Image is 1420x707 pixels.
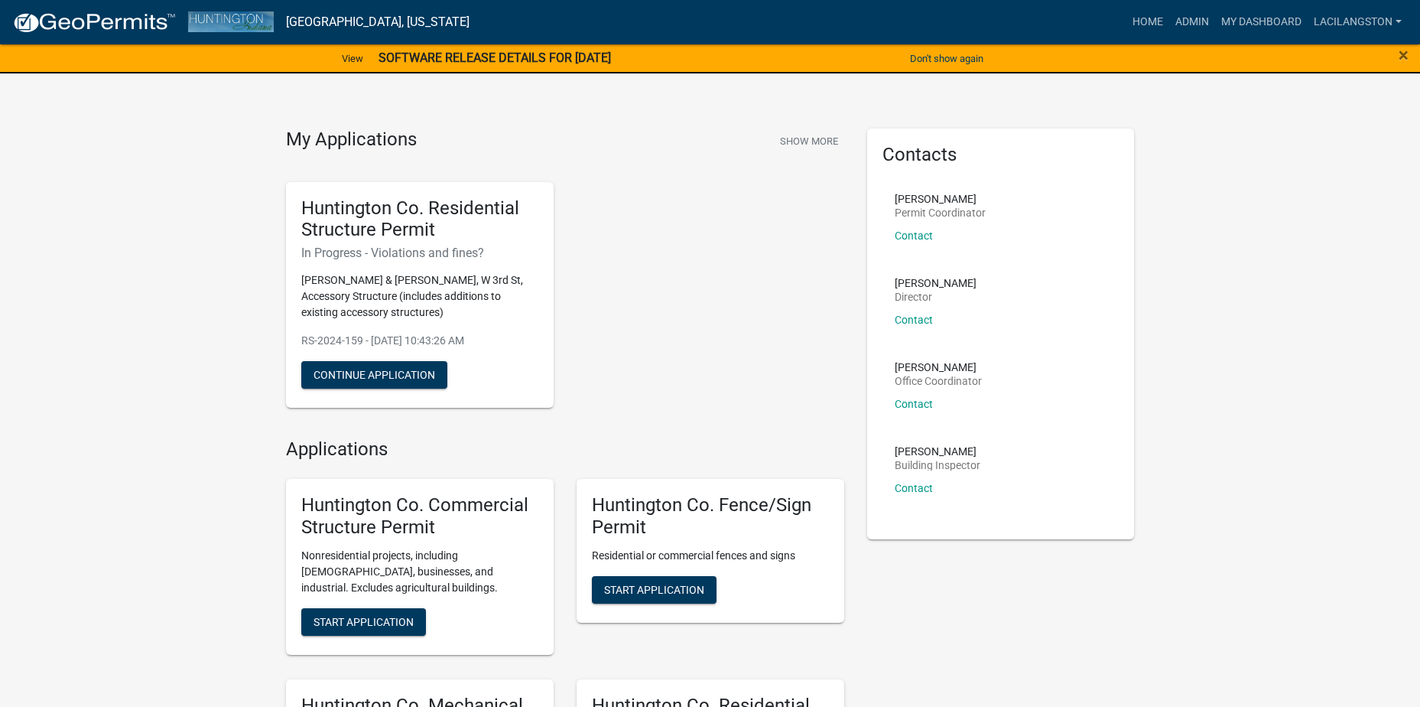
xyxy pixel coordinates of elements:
span: × [1399,44,1409,66]
a: Admin [1169,8,1215,37]
a: Contact [895,230,933,242]
p: Director [895,292,976,302]
p: Office Coordinator [895,376,982,386]
a: LaciLangston [1308,8,1408,37]
button: Close [1399,46,1409,64]
h5: Contacts [882,144,1119,166]
a: Contact [895,314,933,326]
span: Start Application [604,583,704,595]
a: [GEOGRAPHIC_DATA], [US_STATE] [286,9,470,35]
p: [PERSON_NAME] [895,278,976,288]
a: My Dashboard [1215,8,1308,37]
p: [PERSON_NAME] [895,446,980,457]
p: RS-2024-159 - [DATE] 10:43:26 AM [301,333,538,349]
button: Continue Application [301,361,447,389]
p: Building Inspector [895,460,980,471]
h5: Huntington Co. Residential Structure Permit [301,197,538,242]
p: Residential or commercial fences and signs [592,548,829,564]
a: View [336,46,369,71]
img: Huntington County, Indiana [188,11,274,32]
span: Start Application [314,615,414,627]
p: [PERSON_NAME] & [PERSON_NAME], W 3rd St, Accessory Structure (includes additions to existing acce... [301,272,538,321]
h5: Huntington Co. Fence/Sign Permit [592,494,829,539]
a: Home [1126,8,1169,37]
h6: In Progress - Violations and fines? [301,246,538,260]
p: Nonresidential projects, including [DEMOGRAPHIC_DATA], businesses, and industrial. Excludes agric... [301,548,538,596]
p: [PERSON_NAME] [895,362,982,373]
button: Don't show again [904,46,989,71]
button: Start Application [592,576,716,604]
strong: SOFTWARE RELEASE DETAILS FOR [DATE] [379,50,611,65]
a: Contact [895,398,933,410]
p: [PERSON_NAME] [895,194,986,204]
h4: My Applications [286,129,417,151]
p: Permit Coordinator [895,207,986,218]
h4: Applications [286,438,844,461]
a: Contact [895,482,933,494]
button: Start Application [301,608,426,636]
h5: Huntington Co. Commercial Structure Permit [301,494,538,539]
button: Show More [774,129,844,154]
